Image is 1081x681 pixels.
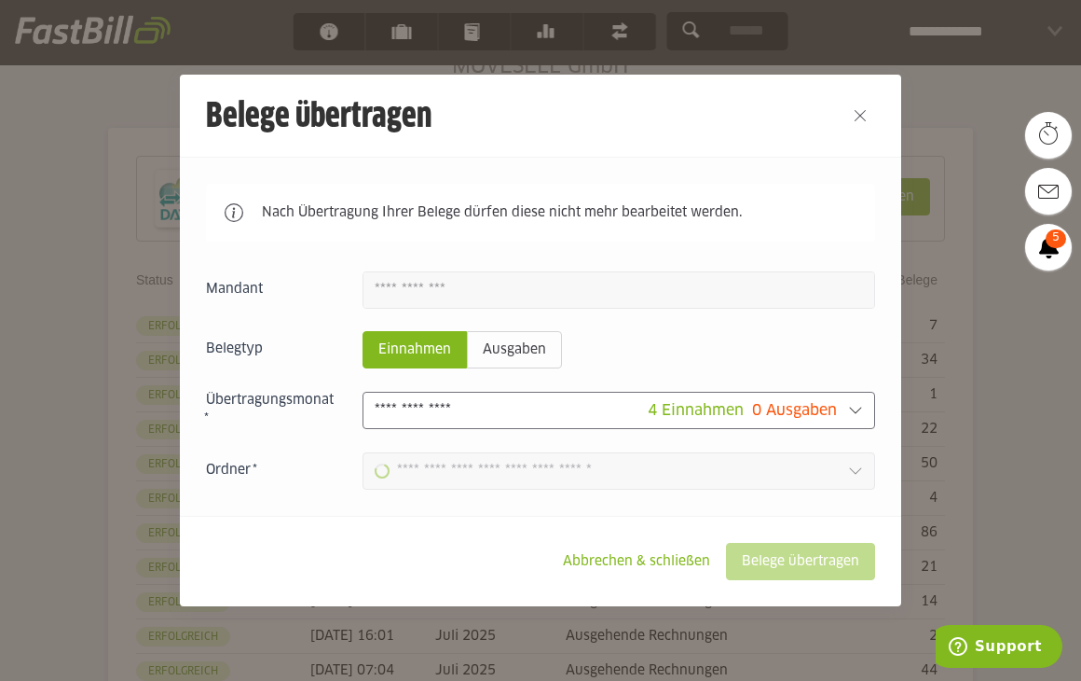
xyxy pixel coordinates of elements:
span: 4 Einnahmen [648,403,744,418]
sl-button: Belege übertragen [726,543,875,580]
sl-radio-button: Einnahmen [363,331,467,368]
span: 0 Ausgaben [752,403,837,418]
a: 5 [1025,224,1072,271]
span: 5 [1046,229,1066,248]
sl-radio-button: Ausgaben [467,331,562,368]
iframe: Öffnet ein Widget, in dem Sie weitere Informationen finden [936,625,1062,672]
sl-button: Abbrechen & schließen [547,543,726,580]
